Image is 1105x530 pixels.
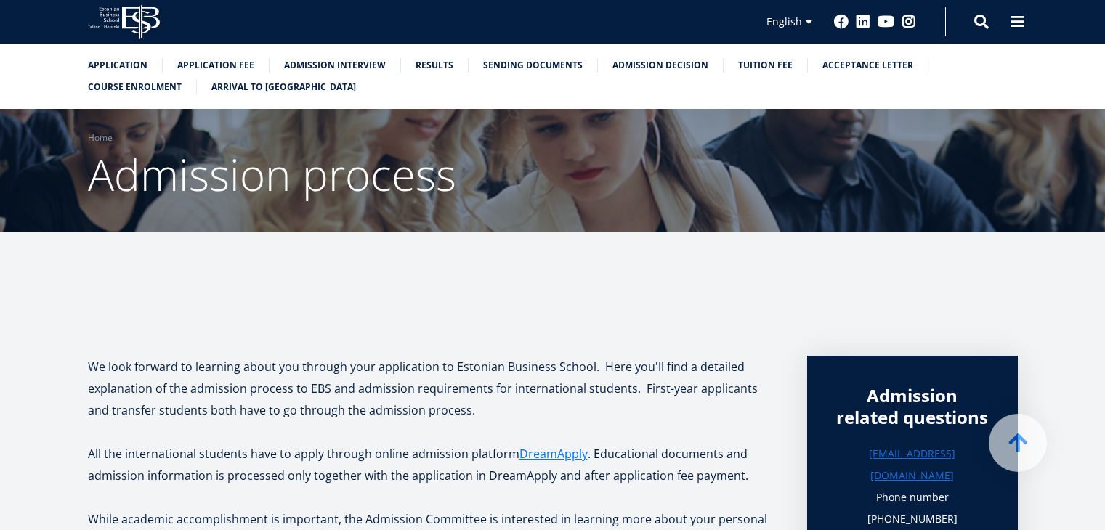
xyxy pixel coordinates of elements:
[88,80,182,94] a: Course enrolment
[88,443,778,486] p: All the international students have to apply through online admission platform . Educational docu...
[836,443,989,486] a: [EMAIL_ADDRESS][DOMAIN_NAME]
[88,58,147,73] a: Application
[822,58,913,73] a: Acceptance letter
[612,58,708,73] a: Admission decision
[88,356,778,421] p: We look forward to learning about you through your application to Estonian Business School. Here ...
[177,58,254,73] a: Application fee
[284,58,386,73] a: Admission interview
[836,486,989,530] p: Phone number [PHONE_NUMBER]
[856,15,870,29] a: Linkedin
[519,443,588,465] a: DreamApply
[836,385,989,428] div: Admission related questions
[878,15,894,29] a: Youtube
[416,58,453,73] a: Results
[834,15,849,29] a: Facebook
[211,80,356,94] a: Arrival to [GEOGRAPHIC_DATA]
[483,58,583,73] a: Sending documents
[88,131,113,145] a: Home
[738,58,793,73] a: Tuition fee
[902,15,916,29] a: Instagram
[88,144,456,204] span: Admission process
